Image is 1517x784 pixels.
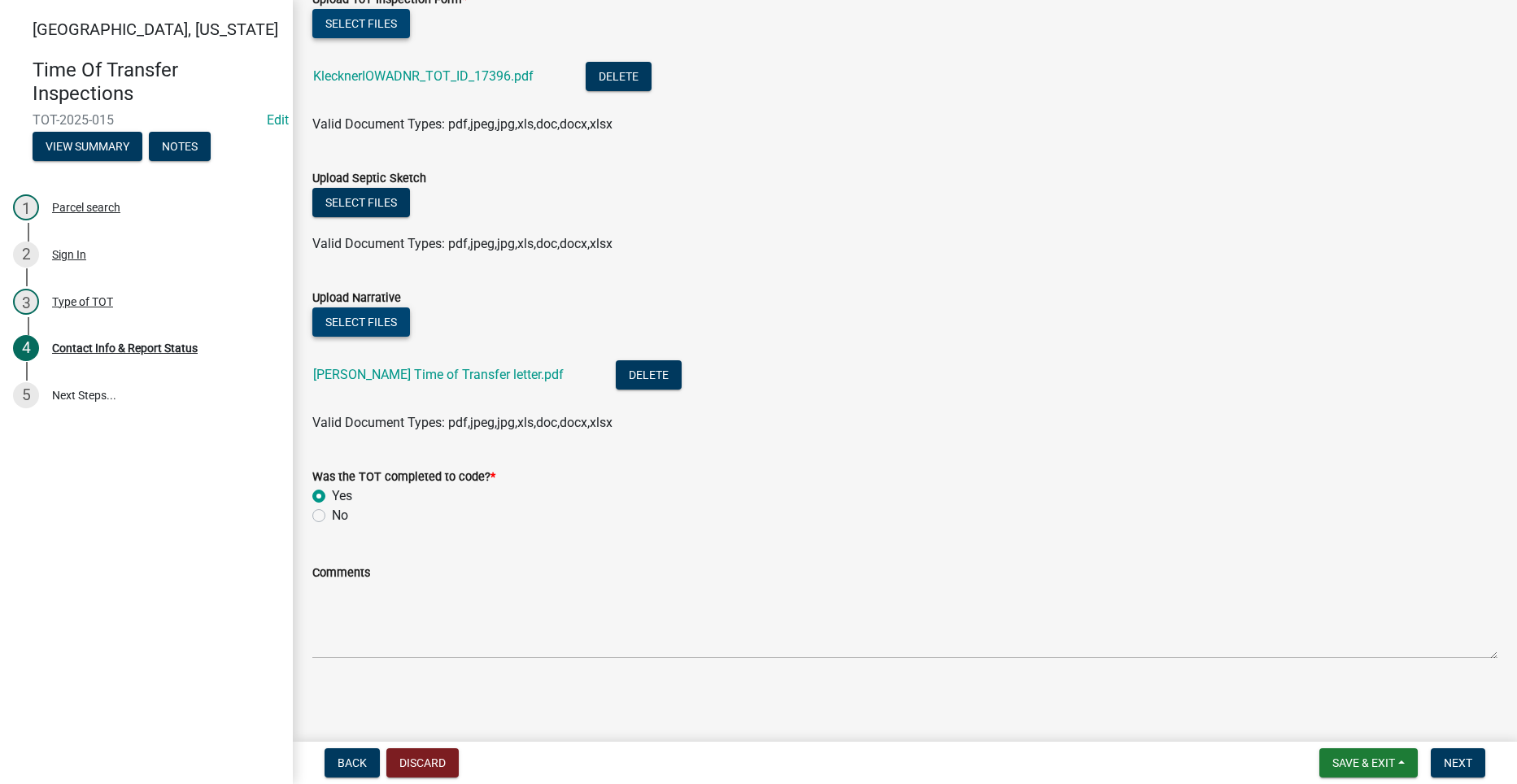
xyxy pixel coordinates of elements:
[312,293,401,304] label: Upload Narrative
[33,132,142,161] button: View Summary
[312,9,410,38] button: Select files
[52,249,86,260] div: Sign In
[312,116,612,132] span: Valid Document Types: pdf,jpeg,jpg,xls,doc,docx,xlsx
[1332,756,1395,769] span: Save & Exit
[338,756,367,769] span: Back
[13,194,39,220] div: 1
[313,367,564,382] a: [PERSON_NAME] Time of Transfer letter.pdf
[312,236,612,251] span: Valid Document Types: pdf,jpeg,jpg,xls,doc,docx,xlsx
[312,307,410,337] button: Select files
[1319,748,1418,777] button: Save & Exit
[267,112,289,128] wm-modal-confirm: Edit Application Number
[13,289,39,315] div: 3
[33,20,278,39] span: [GEOGRAPHIC_DATA], [US_STATE]
[52,202,120,213] div: Parcel search
[312,415,612,430] span: Valid Document Types: pdf,jpeg,jpg,xls,doc,docx,xlsx
[33,59,280,106] h4: Time Of Transfer Inspections
[267,112,289,128] a: Edit
[386,748,459,777] button: Discard
[33,112,260,128] span: TOT-2025-015
[52,296,113,307] div: Type of TOT
[13,335,39,361] div: 4
[1431,748,1485,777] button: Next
[33,141,142,154] wm-modal-confirm: Summary
[586,62,652,91] button: Delete
[312,568,370,579] label: Comments
[312,173,426,185] label: Upload Septic Sketch
[332,506,348,525] label: No
[1444,756,1472,769] span: Next
[616,368,682,384] wm-modal-confirm: Delete Document
[325,748,380,777] button: Back
[312,188,410,217] button: Select files
[586,70,652,85] wm-modal-confirm: Delete Document
[312,472,495,483] label: Was the TOT completed to code?
[332,486,352,506] label: Yes
[13,382,39,408] div: 5
[13,242,39,268] div: 2
[616,360,682,390] button: Delete
[52,342,198,354] div: Contact Info & Report Status
[149,141,211,154] wm-modal-confirm: Notes
[149,132,211,161] button: Notes
[313,68,534,84] a: KlecknerIOWADNR_TOT_ID_17396.pdf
